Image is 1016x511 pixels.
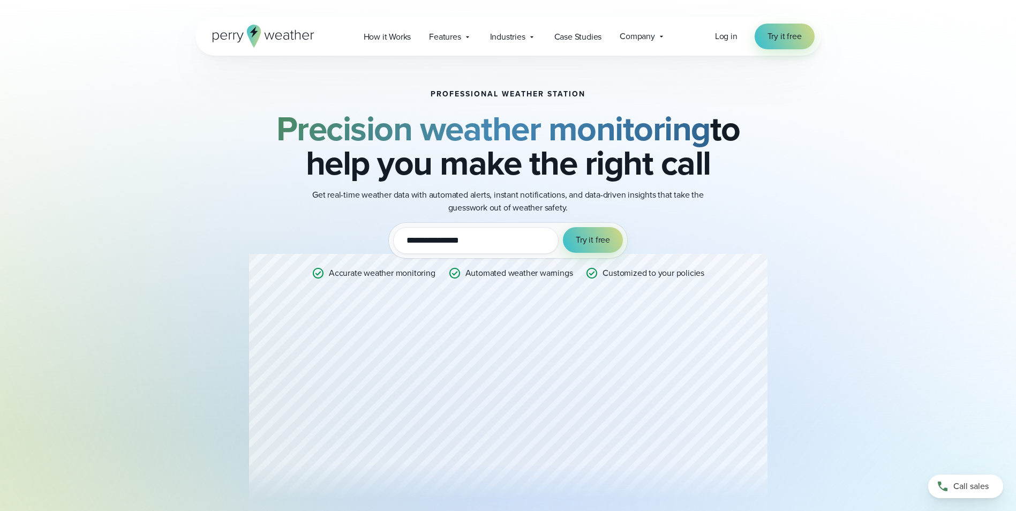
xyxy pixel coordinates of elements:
p: Automated weather warnings [465,267,573,280]
p: Customized to your policies [603,267,704,280]
p: Get real-time weather data with automated alerts, instant notifications, and data-driven insights... [294,189,723,214]
span: Try it free [576,234,610,246]
h1: Professional Weather Station [431,90,585,99]
span: Features [429,31,461,43]
span: Case Studies [554,31,602,43]
a: Try it free [755,24,815,49]
h2: to help you make the right call [249,111,767,180]
button: Try it free [563,227,623,253]
span: Call sales [953,480,989,493]
a: How it Works [355,26,420,48]
a: Log in [715,30,737,43]
strong: Precision weather monitoring [276,103,710,154]
span: Company [620,30,655,43]
span: Industries [490,31,525,43]
a: Case Studies [545,26,611,48]
p: Accurate weather monitoring [329,267,435,280]
span: Log in [715,30,737,42]
span: How it Works [364,31,411,43]
span: Try it free [767,30,802,43]
a: Call sales [928,475,1003,498]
